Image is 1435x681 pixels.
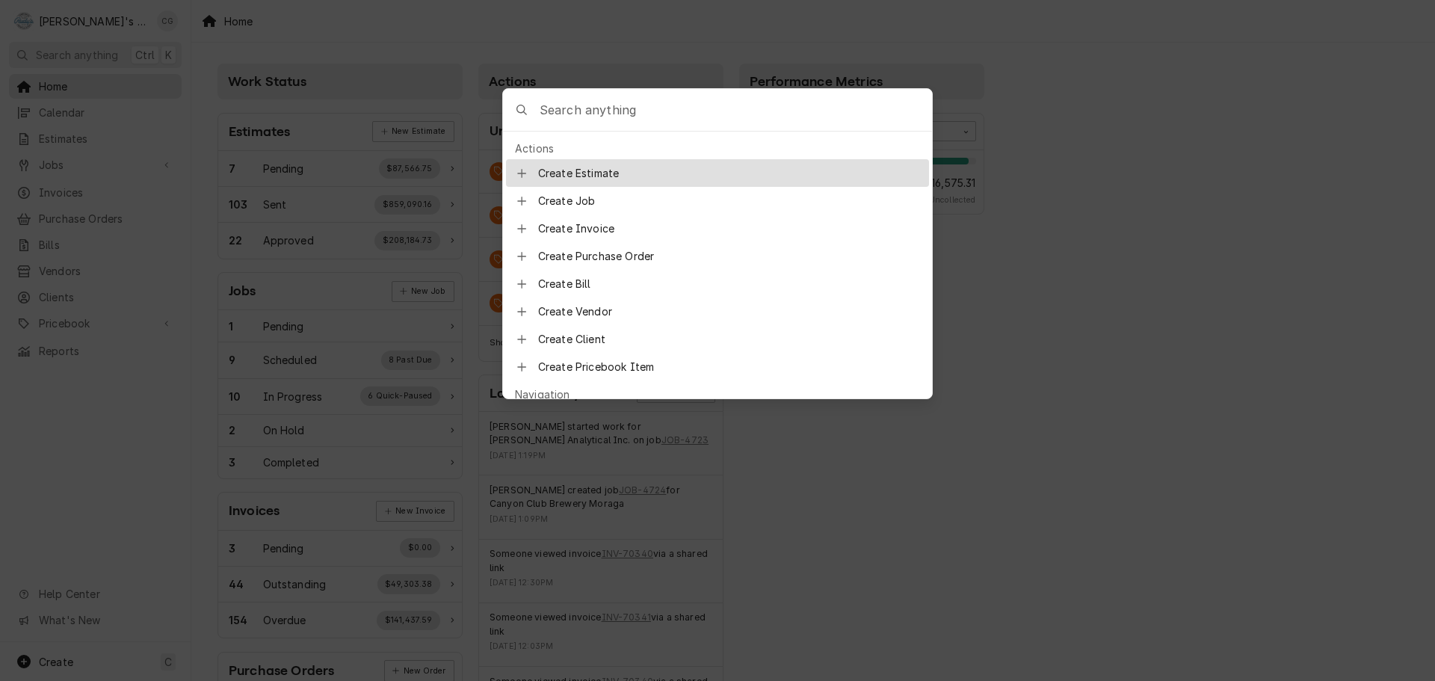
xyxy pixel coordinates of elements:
[538,221,920,236] span: Create Invoice
[538,165,920,181] span: Create Estimate
[538,331,920,347] span: Create Client
[538,303,920,319] span: Create Vendor
[506,138,929,159] div: Actions
[538,276,920,292] span: Create Bill
[506,138,929,626] div: Suggestions
[506,383,929,405] div: Navigation
[538,248,920,264] span: Create Purchase Order
[540,89,932,131] input: Search anything
[502,88,933,399] div: Global Command Menu
[538,359,920,375] span: Create Pricebook Item
[538,193,920,209] span: Create Job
